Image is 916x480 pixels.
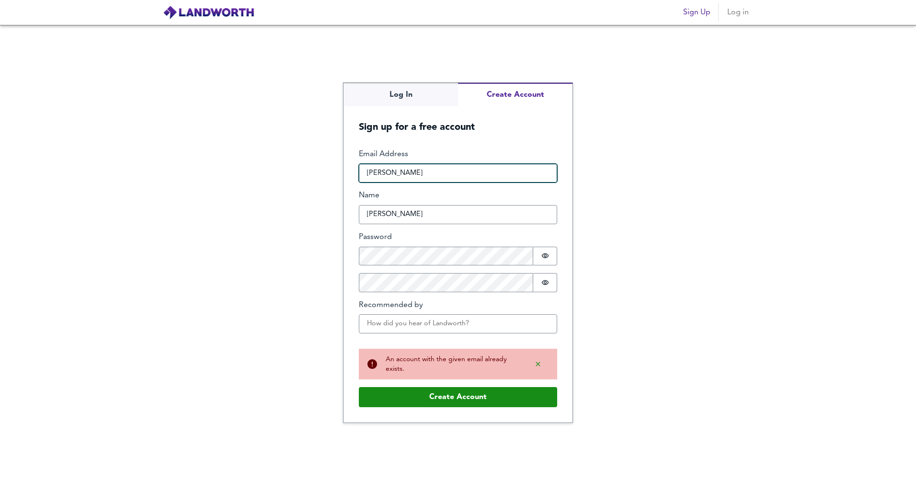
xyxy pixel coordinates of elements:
input: What should we call you? [359,205,557,224]
button: Create Account [458,83,572,106]
label: Name [359,190,557,201]
h5: Sign up for a free account [343,106,572,134]
button: Create Account [359,387,557,407]
div: An account with the given email already exists. [386,354,519,374]
img: logo [163,5,254,20]
label: Recommended by [359,300,557,311]
button: Log In [343,83,458,106]
label: Password [359,232,557,243]
button: Sign Up [679,3,714,22]
button: Show password [533,273,557,292]
input: How can we reach you? [359,164,557,183]
button: Log in [722,3,753,22]
label: Email Address [359,149,557,160]
input: How did you hear of Landworth? [359,314,557,333]
button: Show password [533,247,557,266]
span: Log in [726,6,749,19]
button: Dismiss alert [527,356,550,372]
span: Sign Up [683,6,710,19]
